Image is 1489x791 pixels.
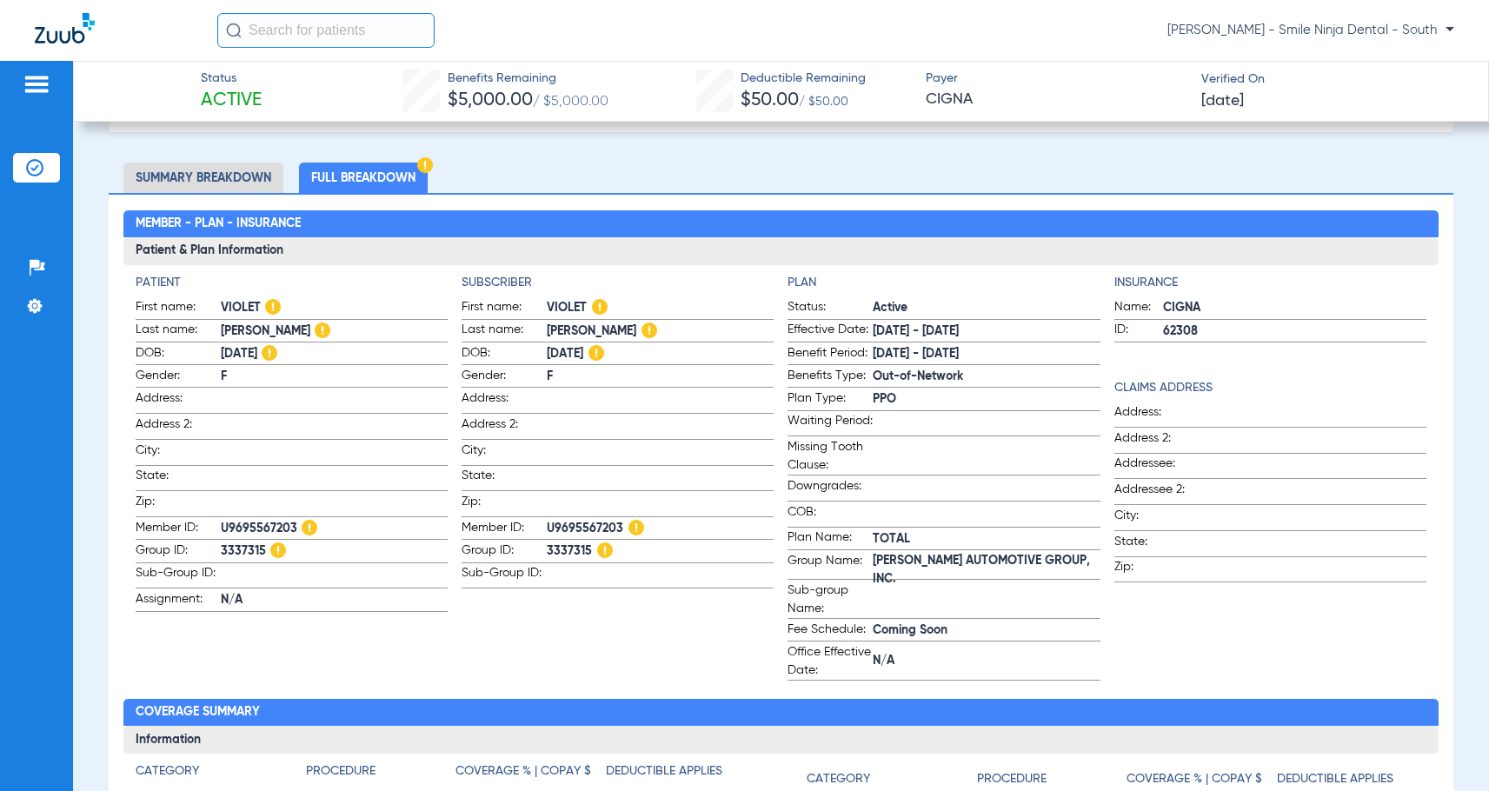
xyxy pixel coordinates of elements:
span: Zip: [1114,558,1200,582]
img: Hazard [417,157,433,173]
span: / $50.00 [799,96,848,108]
span: Address: [462,389,547,413]
span: Benefits Remaining [448,70,608,88]
span: [PERSON_NAME] [547,322,774,341]
span: $50.00 [741,91,799,110]
span: Active [873,299,1100,317]
span: Sub-group Name: [788,582,873,618]
span: Waiting Period: [788,412,873,435]
h4: Deductible Applies [1277,770,1393,788]
app-breakdown-title: Deductible Applies [606,762,755,787]
span: ID: [1114,321,1163,342]
span: [PERSON_NAME] - Smile Ninja Dental - South [1167,22,1454,39]
span: Address 2: [462,415,547,439]
span: / $5,000.00 [533,95,608,109]
span: Name: [1114,298,1163,319]
span: Gender: [462,367,547,388]
span: Assignment: [136,590,221,611]
span: N/A [873,652,1100,670]
span: State: [462,467,547,490]
span: Zip: [136,493,221,516]
span: Downgrades: [788,477,873,501]
span: F [547,368,774,386]
app-breakdown-title: Coverage % | Copay $ [455,762,605,787]
span: TOTAL [873,530,1100,548]
span: Group Name: [788,552,873,580]
span: Out-of-Network [873,368,1100,386]
img: hamburger-icon [23,74,50,95]
h4: Coverage % | Copay $ [455,762,591,781]
h4: Plan [788,274,1100,292]
h4: Category [807,770,870,788]
span: [DATE] [221,345,448,363]
input: Search for patients [217,13,435,48]
h4: Coverage % | Copay $ [1127,770,1262,788]
span: Address 2: [1114,429,1200,453]
span: [DATE] [1201,90,1244,112]
span: U9695567203 [221,520,448,538]
span: 3337315 [221,542,448,561]
span: $5,000.00 [448,91,533,110]
span: Office Effective Date: [788,643,873,680]
span: Sub-Group ID: [462,564,547,588]
span: DOB: [462,344,547,365]
span: CIGNA [1163,299,1426,317]
span: Effective Date: [788,321,873,342]
img: Hazard [262,345,277,361]
img: Hazard [302,520,317,535]
span: Benefit Period: [788,344,873,365]
span: Address 2: [136,415,221,439]
span: City: [1114,507,1200,530]
span: Group ID: [136,542,221,562]
span: Status: [788,298,873,319]
img: Hazard [315,322,330,338]
h4: Category [136,762,199,781]
span: [DATE] [547,345,774,363]
span: Last name: [462,321,547,342]
span: Addressee: [1114,455,1200,478]
span: State: [1114,533,1200,556]
span: [DATE] - [DATE] [873,345,1100,363]
h2: Coverage Summary [123,699,1439,727]
span: Status [201,70,262,88]
h4: Insurance [1114,274,1426,292]
h4: Subscriber [462,274,774,292]
span: City: [136,442,221,465]
img: Search Icon [226,23,242,38]
app-breakdown-title: Procedure [306,762,455,787]
iframe: Chat Widget [1402,708,1489,791]
span: Plan Type: [788,389,873,410]
span: Benefits Type: [788,367,873,388]
h4: Procedure [977,770,1047,788]
h2: Member - Plan - Insurance [123,210,1439,238]
span: Fee Schedule: [788,621,873,641]
h4: Procedure [306,762,376,781]
h3: Information [123,726,1439,754]
span: City: [462,442,547,465]
span: Deductible Remaining [741,70,866,88]
span: N/A [221,591,448,609]
span: State: [136,467,221,490]
span: Plan Name: [788,528,873,549]
span: VIOLET [547,299,774,317]
span: Last name: [136,321,221,342]
span: VIOLET [221,299,448,317]
img: Zuub Logo [35,13,95,43]
span: Gender: [136,367,221,388]
span: Addressee 2: [1114,481,1200,504]
span: DOB: [136,344,221,365]
span: 62308 [1163,322,1426,341]
span: COB: [788,503,873,527]
h4: Patient [136,274,448,292]
img: Hazard [641,322,657,338]
span: U9695567203 [547,520,774,538]
li: Summary Breakdown [123,163,283,193]
span: Group ID: [462,542,547,562]
span: CIGNA [926,89,1186,110]
span: Active [201,89,262,113]
span: 3337315 [547,542,774,561]
span: Payer [926,70,1186,88]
